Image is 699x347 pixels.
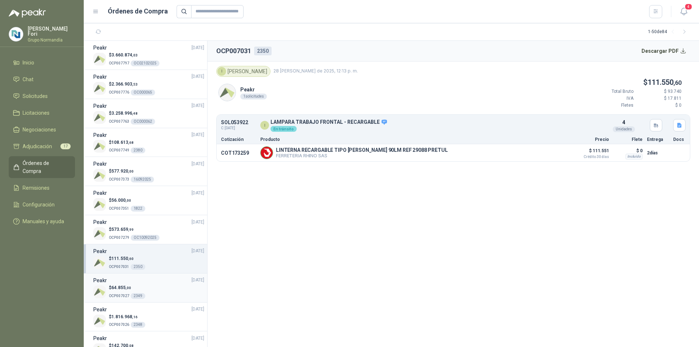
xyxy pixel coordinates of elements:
span: 28 [PERSON_NAME] de 2025, 12:13 p. m. [273,68,358,75]
div: 1 - 50 de 84 [648,26,690,38]
span: Manuales y ayuda [23,217,64,225]
img: Company Logo [219,84,236,101]
h3: Peakr [93,131,107,139]
a: Peakr[DATE] Company Logo$111.550,60OCP0070312350 [93,247,204,270]
a: Peakr[DATE] Company Logo$56.000,00OCP0073511822 [93,189,204,212]
img: Company Logo [93,198,106,211]
span: 64.855 [111,285,131,290]
p: $ 93.740 [638,88,682,95]
div: OC02102025 [131,60,159,66]
span: [DATE] [191,248,204,255]
h3: Peakr [93,276,107,284]
span: Chat [23,75,33,83]
span: [DATE] [191,44,204,51]
span: 1.816.968 [111,314,138,319]
span: 577.920 [111,169,134,174]
p: Docs [673,137,686,142]
a: Chat [9,72,75,86]
span: ,53 [132,82,138,86]
a: Licitaciones [9,106,75,120]
div: 1822 [131,206,145,212]
button: 4 [677,5,690,18]
div: Incluido [625,154,643,159]
p: $ [109,110,155,117]
span: C: [DATE] [221,125,248,131]
span: 3.660.874 [111,52,138,58]
p: IVA [590,95,633,102]
img: Company Logo [93,256,106,269]
span: ,16 [132,315,138,319]
p: $ [109,314,145,320]
a: Remisiones [9,181,75,195]
span: 56.000 [111,198,131,203]
div: I [260,121,269,130]
img: Company Logo [93,140,106,153]
p: COT173259 [221,150,256,156]
p: $ [590,77,682,88]
div: 2349 [131,293,145,299]
p: $ [109,168,154,175]
h3: Peakr [93,305,107,314]
span: Inicio [23,59,34,67]
span: OCP007797 [109,61,129,65]
a: Peakr[DATE] Company Logo$108.613,68OCP0077492380 [93,131,204,154]
p: Total Bruto [590,88,633,95]
span: OCP007749 [109,148,129,152]
h3: Peakr [93,73,107,81]
a: Peakr[DATE] Company Logo$573.659,99OCP007279OC10092025 [93,218,204,241]
img: Company Logo [93,53,106,66]
span: Crédito 30 días [573,155,609,159]
span: OCP007351 [109,206,129,210]
span: [DATE] [191,190,204,197]
div: 2350 [131,264,145,270]
a: Peakr[DATE] Company Logo$1.816.968,16OCP0070262348 [93,305,204,328]
img: Company Logo [93,169,106,182]
img: Company Logo [93,111,106,124]
p: $ 17.811 [638,95,682,102]
button: Descargar PDF [637,44,691,58]
p: $ [109,226,159,233]
a: Peakr[DATE] Company Logo$3.258.996,48OCP007763OC000062 [93,102,204,125]
a: Solicitudes [9,89,75,103]
span: Licitaciones [23,109,50,117]
span: 3.258.996 [111,111,138,116]
span: 573.659 [111,227,134,232]
span: Solicitudes [23,92,48,100]
img: Company Logo [93,315,106,327]
div: En tránsito [270,126,297,132]
h3: Peakr [93,44,107,52]
div: 2348 [131,322,145,328]
span: 108.613 [111,140,134,145]
img: Company Logo [93,285,106,298]
span: Negociaciones [23,126,56,134]
span: ,03 [132,53,138,57]
span: 111.550 [111,256,134,261]
div: 1 solicitudes [240,94,267,99]
p: $ 0 [613,146,643,155]
div: I [217,67,226,76]
h3: Peakr [93,102,107,110]
span: Adjudicación [23,142,52,150]
div: 2350 [254,47,272,55]
h3: Peakr [93,334,107,342]
span: ,68 [128,141,134,145]
h3: Peakr [93,247,107,255]
span: ,00 [126,198,131,202]
span: 2.366.903 [111,82,138,87]
span: [DATE] [191,161,204,167]
span: ,60 [674,79,682,86]
p: LAMPARA TRABAJO FRONTAL - RECARGABLE [270,119,388,126]
span: ,48 [132,111,138,115]
p: $ [109,284,145,291]
span: OCP007026 [109,323,129,327]
span: 17 [60,143,71,149]
h1: Órdenes de Compra [108,6,168,16]
a: Peakr[DATE] Company Logo$577.920,00OCP00737316092025 [93,160,204,183]
p: LINTERNA RECARGABLE TIPO [PERSON_NAME] 90LM REF 29088 PRETUL [276,147,448,153]
span: ,99 [128,228,134,232]
p: Peakr [240,86,267,94]
img: Company Logo [93,82,106,95]
img: Logo peakr [9,9,46,17]
p: $ [109,52,159,59]
span: [DATE] [191,335,204,342]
